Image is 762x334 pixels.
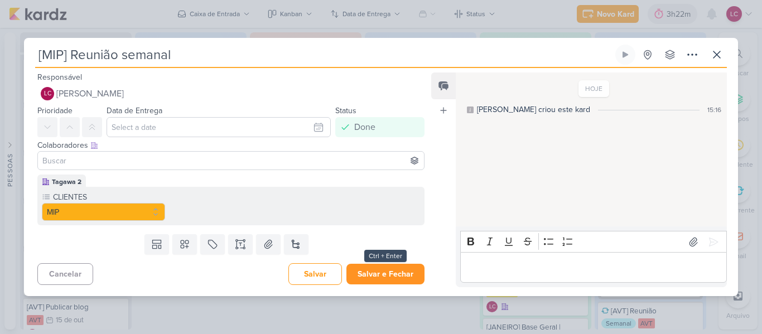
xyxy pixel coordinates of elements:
button: Done [335,117,425,137]
p: LC [44,91,51,97]
button: LC [PERSON_NAME] [37,84,425,104]
button: Salvar e Fechar [346,264,425,284]
label: Data de Entrega [107,106,162,115]
div: Editor toolbar [460,231,727,253]
button: Salvar [288,263,342,285]
input: Buscar [40,154,422,167]
input: Kard Sem Título [35,45,613,65]
button: Cancelar [37,263,93,285]
div: Laís criou este kard [477,104,590,115]
label: Responsável [37,72,82,82]
label: Prioridade [37,106,73,115]
button: MIP [42,203,165,221]
div: Ligar relógio [621,50,630,59]
div: Este log é visível à todos no kard [467,107,474,113]
label: CLIENTES [52,191,165,203]
div: Ctrl + Enter [364,250,407,262]
div: 15:16 [707,105,721,115]
input: Select a date [107,117,331,137]
div: Colaboradores [37,139,425,151]
label: Status [335,106,356,115]
div: Done [354,120,375,134]
div: Editor editing area: main [460,252,727,283]
span: [PERSON_NAME] [56,87,124,100]
div: Laís Costa [41,87,54,100]
div: Tagawa 2 [52,177,81,187]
